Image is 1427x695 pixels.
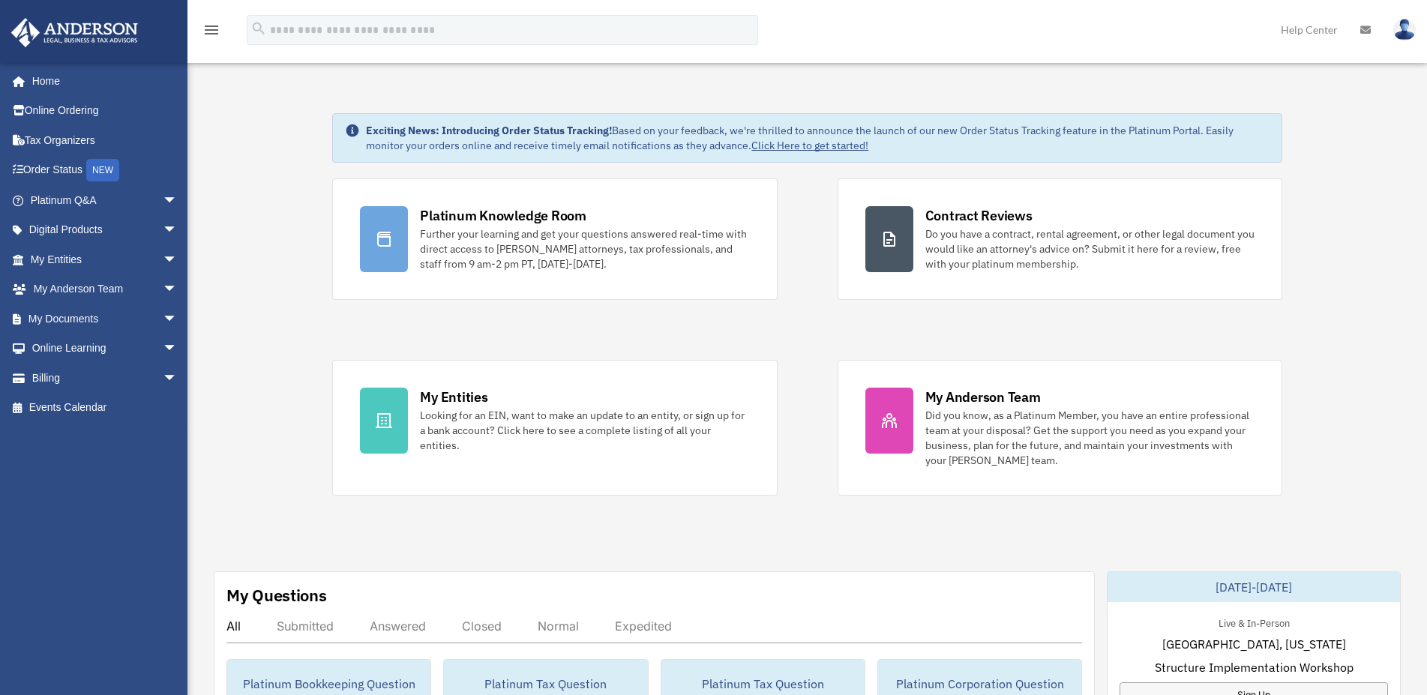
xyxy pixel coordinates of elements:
[226,584,327,607] div: My Questions
[538,619,579,634] div: Normal
[10,334,200,364] a: Online Learningarrow_drop_down
[366,124,612,137] strong: Exciting News: Introducing Order Status Tracking!
[10,304,200,334] a: My Documentsarrow_drop_down
[250,20,267,37] i: search
[163,363,193,394] span: arrow_drop_down
[163,215,193,246] span: arrow_drop_down
[10,96,200,126] a: Online Ordering
[277,619,334,634] div: Submitted
[1162,635,1346,653] span: [GEOGRAPHIC_DATA], [US_STATE]
[10,215,200,245] a: Digital Productsarrow_drop_down
[226,619,241,634] div: All
[332,360,777,496] a: My Entities Looking for an EIN, want to make an update to an entity, or sign up for a bank accoun...
[163,334,193,364] span: arrow_drop_down
[163,244,193,275] span: arrow_drop_down
[925,226,1255,271] div: Do you have a contract, rental agreement, or other legal document you would like an attorney's ad...
[370,619,426,634] div: Answered
[202,21,220,39] i: menu
[163,304,193,334] span: arrow_drop_down
[1108,572,1400,602] div: [DATE]-[DATE]
[86,159,119,181] div: NEW
[10,125,200,155] a: Tax Organizers
[838,178,1282,300] a: Contract Reviews Do you have a contract, rental agreement, or other legal document you would like...
[420,388,487,406] div: My Entities
[202,26,220,39] a: menu
[10,155,200,186] a: Order StatusNEW
[462,619,502,634] div: Closed
[1155,658,1354,676] span: Structure Implementation Workshop
[615,619,672,634] div: Expedited
[420,408,749,453] div: Looking for an EIN, want to make an update to an entity, or sign up for a bank account? Click her...
[366,123,1269,153] div: Based on your feedback, we're thrilled to announce the launch of our new Order Status Tracking fe...
[420,206,586,225] div: Platinum Knowledge Room
[10,393,200,423] a: Events Calendar
[10,274,200,304] a: My Anderson Teamarrow_drop_down
[163,185,193,216] span: arrow_drop_down
[10,66,193,96] a: Home
[1393,19,1416,40] img: User Pic
[420,226,749,271] div: Further your learning and get your questions answered real-time with direct access to [PERSON_NAM...
[1207,614,1302,630] div: Live & In-Person
[925,388,1041,406] div: My Anderson Team
[10,244,200,274] a: My Entitiesarrow_drop_down
[925,206,1033,225] div: Contract Reviews
[332,178,777,300] a: Platinum Knowledge Room Further your learning and get your questions answered real-time with dire...
[751,139,868,152] a: Click Here to get started!
[7,18,142,47] img: Anderson Advisors Platinum Portal
[163,274,193,305] span: arrow_drop_down
[925,408,1255,468] div: Did you know, as a Platinum Member, you have an entire professional team at your disposal? Get th...
[10,363,200,393] a: Billingarrow_drop_down
[838,360,1282,496] a: My Anderson Team Did you know, as a Platinum Member, you have an entire professional team at your...
[10,185,200,215] a: Platinum Q&Aarrow_drop_down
